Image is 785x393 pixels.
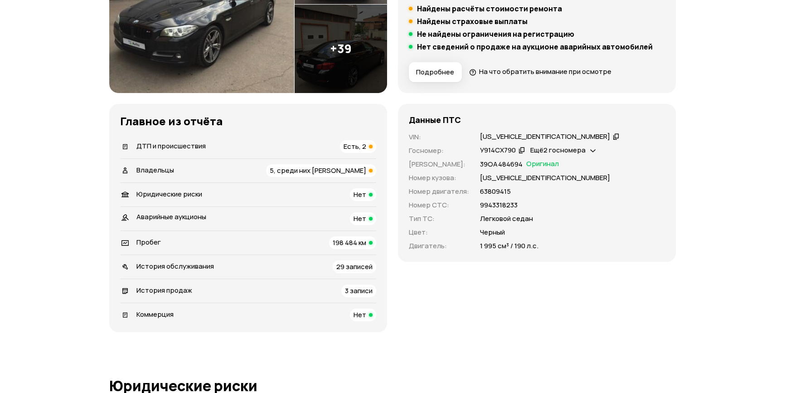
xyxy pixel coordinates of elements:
[136,212,206,221] span: Аварийные аукционы
[530,145,586,155] span: Ещё 2 госномера
[480,227,505,237] p: Черный
[417,4,562,13] h5: Найдены расчёты стоимости ремонта
[480,159,523,169] p: 39ОА484694
[480,187,511,196] p: 63809415
[409,227,469,237] p: Цвет :
[409,115,461,125] h4: Данные ПТС
[354,214,366,223] span: Нет
[336,262,373,271] span: 29 записей
[469,67,611,76] a: На что обратить внимание при осмотре
[136,141,206,151] span: ДТП и происшествия
[136,237,161,247] span: Пробег
[417,29,574,39] h5: Не найдены ограничения на регистрацию
[526,159,559,169] span: Оригинал
[409,132,469,142] p: VIN :
[409,146,469,156] p: Госномер :
[409,214,469,224] p: Тип ТС :
[333,238,366,247] span: 198 484 км
[409,241,469,251] p: Двигатель :
[344,142,366,151] span: Есть, 2
[480,200,518,210] p: 9943318233
[480,214,533,224] p: Легковой седан
[416,68,454,77] span: Подробнее
[480,241,538,251] p: 1 995 см³ / 190 л.с.
[409,187,469,196] p: Номер двигателя :
[136,165,174,175] span: Владельцы
[136,309,174,319] span: Коммерция
[136,285,192,295] span: История продаж
[480,132,610,142] div: [US_VEHICLE_IDENTIFICATION_NUMBER]
[345,286,373,295] span: 3 записи
[480,146,516,155] div: У914СХ790
[409,159,469,169] p: [PERSON_NAME] :
[480,173,610,183] p: [US_VEHICLE_IDENTIFICATION_NUMBER]
[136,189,202,199] span: Юридические риски
[479,67,611,76] span: На что обратить внимание при осмотре
[270,166,366,175] span: 5, среди них [PERSON_NAME]
[409,173,469,183] p: Номер кузова :
[417,17,528,26] h5: Найдены страховые выплаты
[409,62,462,82] button: Подробнее
[409,200,469,210] p: Номер СТС :
[354,190,366,199] span: Нет
[136,261,214,271] span: История обслуживания
[354,310,366,319] span: Нет
[120,115,376,128] h3: Главное из отчёта
[417,42,653,51] h5: Нет сведений о продаже на аукционе аварийных автомобилей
